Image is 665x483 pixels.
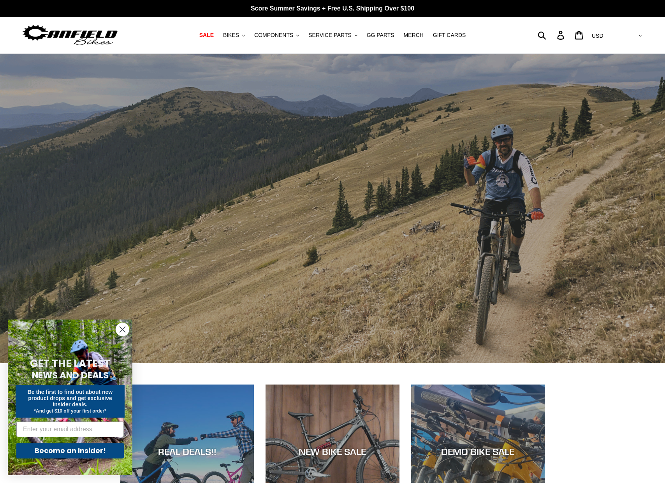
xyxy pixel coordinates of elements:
button: BIKES [219,30,249,40]
span: MERCH [404,32,424,39]
a: GG PARTS [363,30,398,40]
button: COMPONENTS [250,30,303,40]
span: GIFT CARDS [433,32,466,39]
div: REAL DEALS!! [120,446,254,457]
span: NEWS AND DEALS [32,369,109,381]
span: GG PARTS [367,32,394,39]
div: NEW BIKE SALE [266,446,399,457]
span: COMPONENTS [254,32,293,39]
button: Close dialog [116,323,129,336]
input: Enter your email address [16,422,124,437]
span: SERVICE PARTS [308,32,351,39]
img: Canfield Bikes [21,23,119,47]
a: GIFT CARDS [429,30,470,40]
span: Be the first to find out about new product drops and get exclusive insider deals. [28,389,113,407]
div: DEMO BIKE SALE [411,446,545,457]
span: BIKES [223,32,239,39]
input: Search [542,26,562,44]
span: SALE [199,32,214,39]
a: SALE [195,30,218,40]
a: MERCH [400,30,427,40]
button: SERVICE PARTS [304,30,361,40]
button: Become an Insider! [16,443,124,458]
span: *And get $10 off your first order* [34,408,106,414]
span: GET THE LATEST [30,357,110,371]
